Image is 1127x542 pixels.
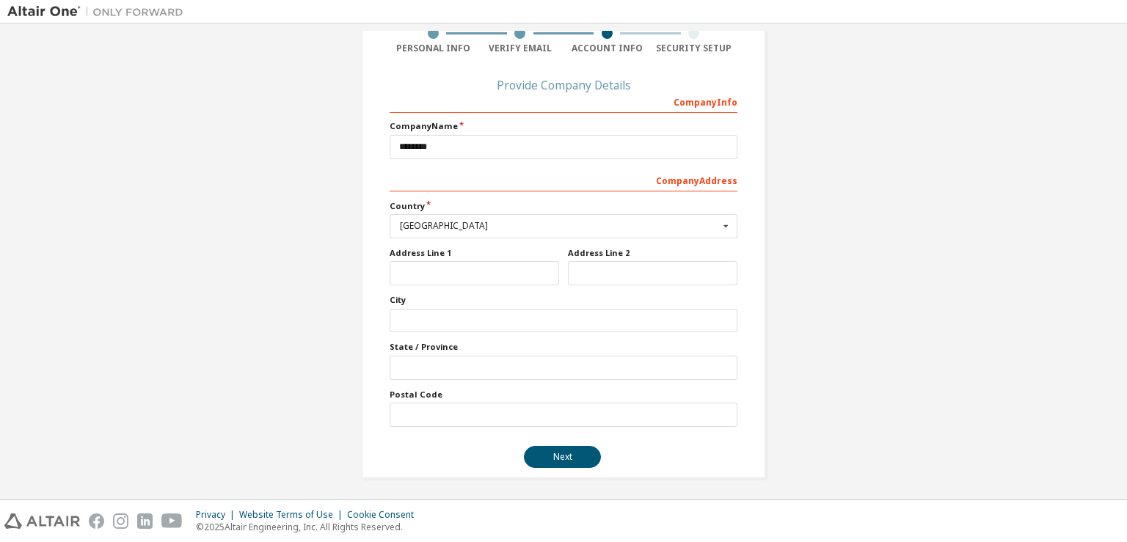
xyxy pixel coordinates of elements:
img: linkedin.svg [137,513,153,529]
div: Security Setup [651,43,738,54]
div: Cookie Consent [347,509,423,521]
button: Next [524,446,601,468]
img: altair_logo.svg [4,513,80,529]
label: Address Line 2 [568,247,737,259]
label: Country [390,200,737,212]
div: Company Info [390,89,737,113]
img: youtube.svg [161,513,183,529]
div: Personal Info [390,43,477,54]
label: Address Line 1 [390,247,559,259]
label: Company Name [390,120,737,132]
label: Postal Code [390,389,737,400]
p: © 2025 Altair Engineering, Inc. All Rights Reserved. [196,521,423,533]
div: Verify Email [477,43,564,54]
img: instagram.svg [113,513,128,529]
img: facebook.svg [89,513,104,529]
label: City [390,294,737,306]
div: [GEOGRAPHIC_DATA] [400,221,719,230]
div: Company Address [390,168,737,191]
img: Altair One [7,4,191,19]
div: Account Info [563,43,651,54]
div: Website Terms of Use [239,509,347,521]
div: Provide Company Details [390,81,737,89]
label: State / Province [390,341,737,353]
div: Privacy [196,509,239,521]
